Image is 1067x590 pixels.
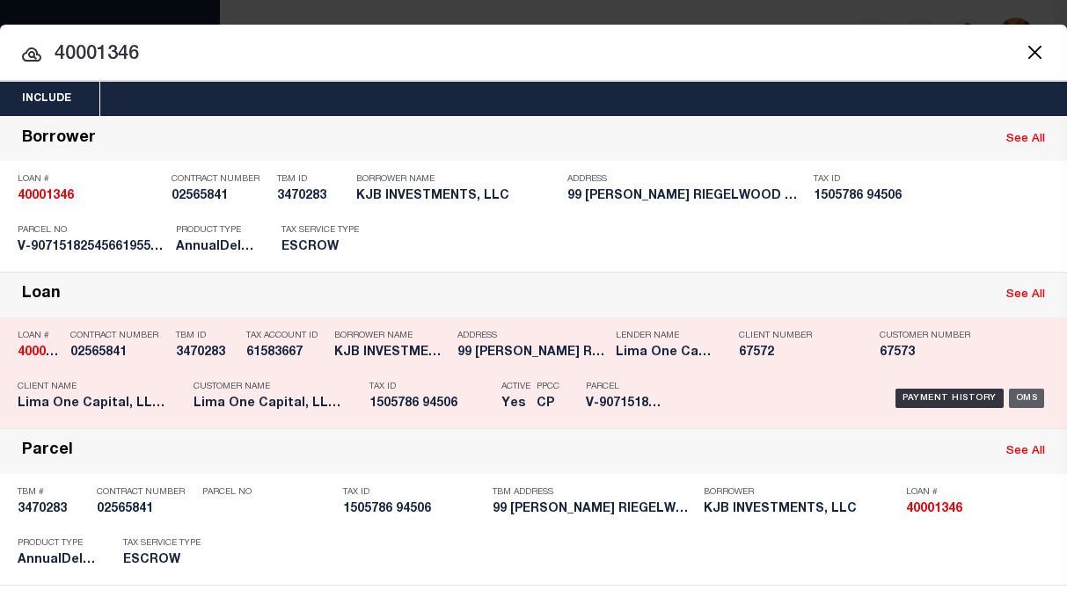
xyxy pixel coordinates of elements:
p: Client Number [739,331,853,341]
p: Loan # [906,487,985,498]
p: Parcel No [202,487,334,498]
h5: Lima One Capital, LLC - Term Portfolio [194,397,343,412]
p: TBM ID [277,174,347,185]
div: Payment History [895,389,1004,408]
h5: Yes [501,397,528,412]
a: See All [1006,134,1045,145]
h5: 02565841 [97,502,194,517]
h5: 99 CHRISTIAN LANE RIEGELWOOD NC... [567,189,805,204]
p: Parcel [586,382,665,392]
p: Product Type [176,225,255,236]
h5: ESCROW [281,240,369,255]
h5: 3470283 [277,189,347,204]
h5: 40001346 [18,346,62,361]
h5: KJB INVESTMENTS, LLC [704,502,897,517]
h5: KJB INVESTMENTS, LLC [334,346,449,361]
h5: 40001346 [906,502,985,517]
p: Contract Number [172,174,268,185]
h5: V-907151825456619551273 [586,397,665,412]
p: Product Type [18,538,97,549]
p: Borrower [704,487,897,498]
h5: 1505786 94506 [814,189,950,204]
p: Address [457,331,607,341]
p: Loan # [18,331,62,341]
button: Close [1023,40,1046,63]
strong: 40001346 [906,503,962,515]
h5: 02565841 [172,189,268,204]
p: Borrower Name [334,331,449,341]
div: Parcel [22,441,73,462]
h5: 3470283 [18,502,88,517]
strong: 40001346 [18,346,74,359]
p: Parcel No [18,225,167,236]
h5: Lima One Capital, LLC - Term Po... [616,346,713,361]
p: Tax Service Type [281,225,369,236]
p: Address [567,174,805,185]
p: Tax ID [814,174,950,185]
h5: 3470283 [176,346,238,361]
h5: Lima One Capital, LLC - Bridge Portfolio [18,397,167,412]
p: Client Name [18,382,167,392]
h5: 99 CHRISTIAN LANE RIEGELWOOD NC... [457,346,607,361]
h5: V-907151825456619551273 [18,240,167,255]
p: Customer Number [880,331,970,341]
p: Loan # [18,174,163,185]
p: Tax Account ID [246,331,325,341]
h5: KJB INVESTMENTS, LLC [356,189,559,204]
h5: ESCROW [123,553,202,568]
p: TBM ID [176,331,238,341]
h5: 67573 [880,346,968,361]
strong: 40001346 [18,190,74,202]
p: Tax Service Type [123,538,202,549]
p: Borrower Name [356,174,559,185]
p: Customer Name [194,382,343,392]
h5: 40001346 [18,189,163,204]
p: Tax ID [343,487,484,498]
p: Tax ID [369,382,493,392]
p: TBM # [18,487,88,498]
a: See All [1006,289,1045,301]
h5: 1505786 94506 [369,397,493,412]
h5: 61583667 [246,346,325,361]
h5: 02565841 [70,346,167,361]
h5: CP [537,397,559,412]
p: Contract Number [97,487,194,498]
p: Lender Name [616,331,713,341]
p: TBM Address [493,487,695,498]
h5: 1505786 94506 [343,502,484,517]
div: Loan [22,285,61,305]
h5: AnnualDelinquency,Escrow [176,240,255,255]
div: Borrower [22,129,96,149]
a: See All [1006,446,1045,457]
div: OMS [1009,389,1045,408]
h5: 99 CHRISTIAN LANE RIEGELWOOD NC... [493,502,695,517]
p: PPCC [537,382,559,392]
p: Contract Number [70,331,167,341]
h5: 67572 [739,346,853,361]
p: Active [501,382,530,392]
h5: AnnualDelinquency,Escrow [18,553,97,568]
